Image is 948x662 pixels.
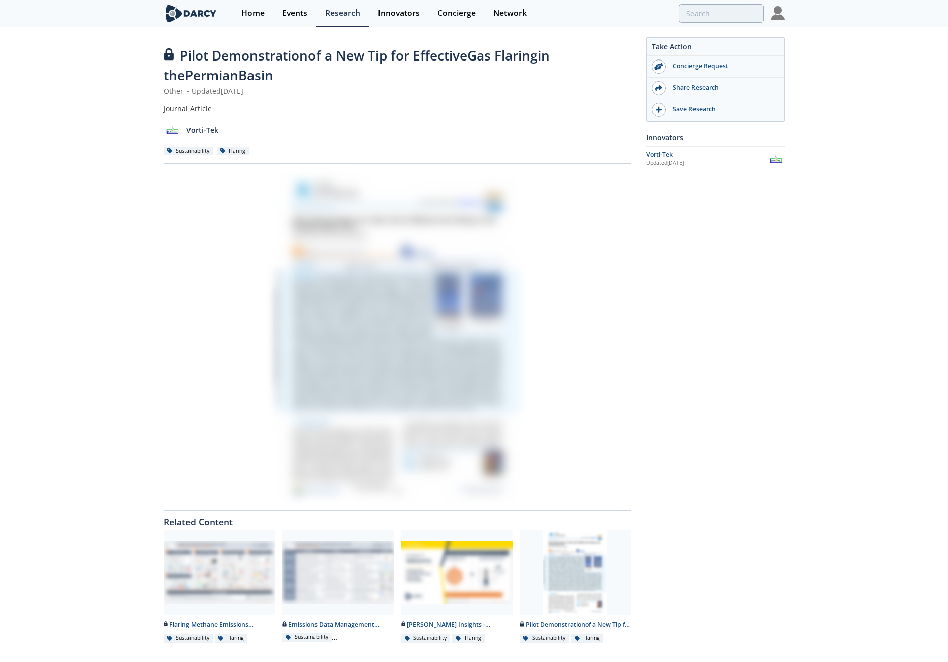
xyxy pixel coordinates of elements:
div: Pilot Demonstrationof a New Tip for EffectiveGas Flaringin thePermianBasin [520,620,631,629]
div: Take Action [647,41,784,56]
span: Pilot Demonstrationof a New Tip for EffectiveGas Flaringin thePermianBasin [164,46,550,84]
div: Flaring [217,147,249,156]
div: Research [325,9,360,17]
div: Sustainability [164,634,213,643]
img: Profile [771,6,785,20]
div: Concierge [437,9,476,17]
a: Emissions Data Management Solutions - Technology Landscape preview Emissions Data Management Solu... [279,530,398,643]
div: Flaring [215,634,247,643]
p: Vorti-Tek [186,125,218,135]
div: Sustainability [282,633,332,642]
div: Concierge Request [666,62,779,71]
span: • [185,86,192,96]
img: Vorti-Tek [767,150,785,168]
div: Network [493,9,527,17]
div: Home [241,9,265,17]
div: Flaring [571,634,604,643]
a: Darcy Insights - Improved Flare Design preview [PERSON_NAME] Insights - Improved Flare Design Sus... [398,530,517,643]
div: Related Content [164,511,631,527]
a: Vorti-Tek Updated[DATE] Vorti-Tek [646,150,785,168]
div: Innovators [646,129,785,146]
div: Sustainability [164,147,213,156]
div: [PERSON_NAME] Insights - Improved Flare Design [401,620,513,629]
div: Journal Article [164,103,631,114]
div: Flaring [452,634,485,643]
a: Flaring Methane Emissions Reduction - Technology Landscape preview Flaring Methane Emissions Redu... [160,530,279,643]
img: logo-wide.svg [164,5,219,22]
input: Advanced Search [679,4,764,23]
div: Vorti-Tek [646,150,767,159]
div: Emissions Data Management Solutions - Technology Landscape [282,620,394,629]
div: Save Research [666,105,779,114]
div: Innovators [378,9,420,17]
div: Flaring Methane Emissions Reduction - Technology Landscape [164,620,276,629]
div: Sustainability [401,634,451,643]
div: Other Updated [DATE] [164,86,631,96]
div: Updated [DATE] [646,159,767,167]
div: Events [282,9,307,17]
div: Share Research [666,83,779,92]
a: Pilot Demonstrationof a New Tip for EffectiveGas Flaringin thePermianBasin preview Pilot Demonstr... [516,530,635,643]
div: Sustainability [520,634,569,643]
